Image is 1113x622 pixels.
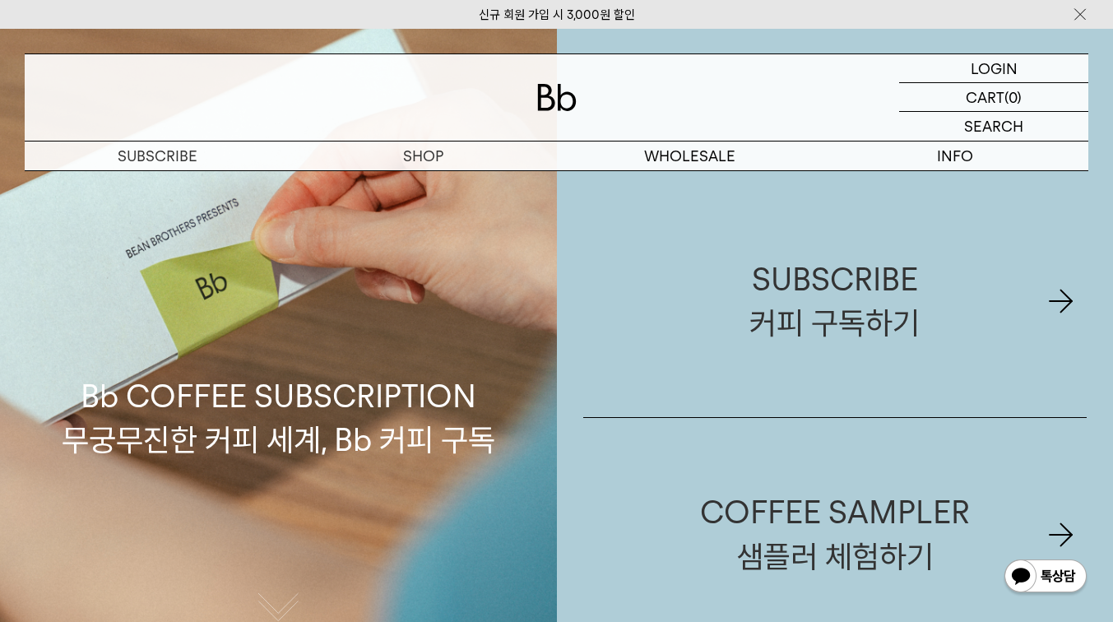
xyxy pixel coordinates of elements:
[964,112,1023,141] p: SEARCH
[25,142,290,170] a: SUBSCRIBE
[899,54,1088,83] a: LOGIN
[583,185,1087,417] a: SUBSCRIBE커피 구독하기
[971,54,1018,82] p: LOGIN
[62,218,495,462] p: Bb COFFEE SUBSCRIPTION 무궁무진한 커피 세계, Bb 커피 구독
[557,142,823,170] p: WHOLESALE
[1003,558,1088,597] img: 카카오톡 채널 1:1 채팅 버튼
[749,258,920,345] div: SUBSCRIBE 커피 구독하기
[479,7,635,22] a: 신규 회원 가입 시 3,000원 할인
[1004,83,1022,111] p: (0)
[823,142,1088,170] p: INFO
[966,83,1004,111] p: CART
[290,142,556,170] a: SHOP
[899,83,1088,112] a: CART (0)
[700,490,970,578] div: COFFEE SAMPLER 샘플러 체험하기
[537,84,577,111] img: 로고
